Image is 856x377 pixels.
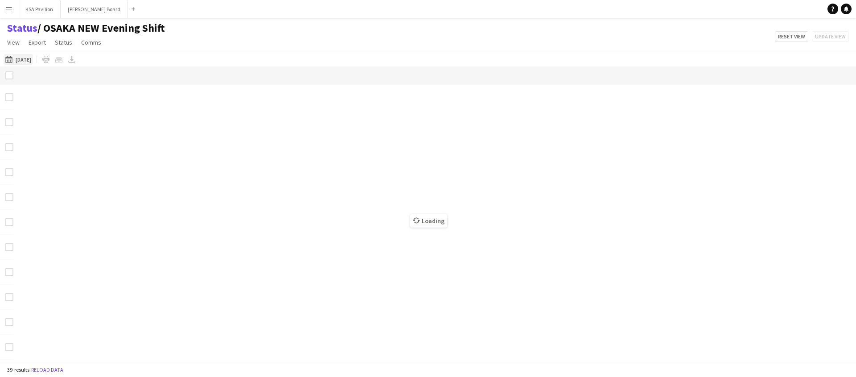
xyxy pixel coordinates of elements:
a: Comms [78,37,105,48]
button: Reload data [29,365,65,375]
button: [DATE] [4,54,33,65]
span: Status [55,38,72,46]
button: KSA Pavilion [18,0,61,18]
a: Status [51,37,76,48]
button: Reset view [775,31,808,42]
span: View [7,38,20,46]
a: Export [25,37,49,48]
span: Loading [410,214,447,228]
span: Comms [81,38,101,46]
span: OSAKA NEW Evening Shift [37,21,165,35]
a: View [4,37,23,48]
button: [PERSON_NAME] Board [61,0,128,18]
span: Export [29,38,46,46]
a: Status [7,21,37,35]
